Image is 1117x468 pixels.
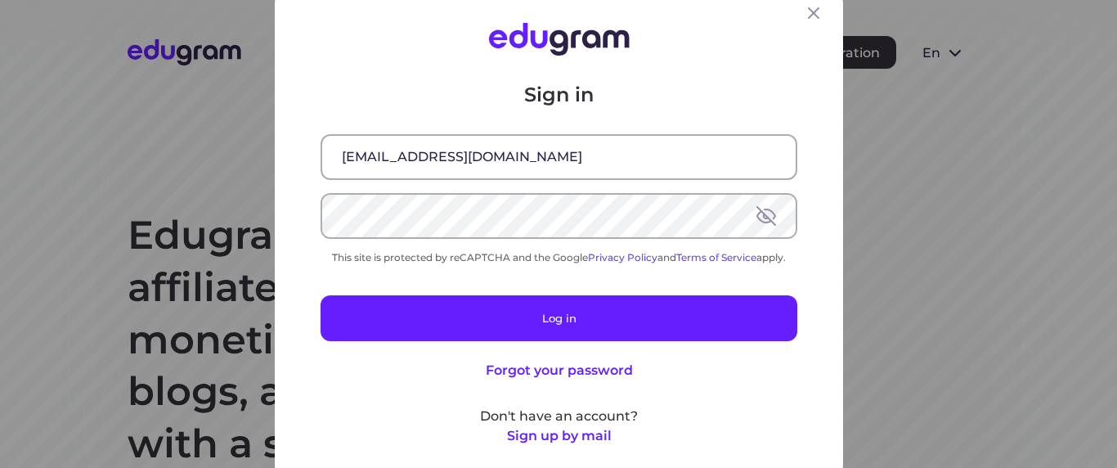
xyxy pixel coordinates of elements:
[321,250,797,263] div: This site is protected by reCAPTCHA and the Google and apply.
[676,250,756,263] a: Terms of Service
[588,250,657,263] a: Privacy Policy
[322,135,796,178] input: Email
[506,425,611,445] button: Sign up by mail
[321,81,797,107] p: Sign in
[321,406,797,425] p: Don't have an account?
[488,23,629,56] img: Edugram Logo
[485,360,632,380] button: Forgot your password
[321,295,797,340] button: Log in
